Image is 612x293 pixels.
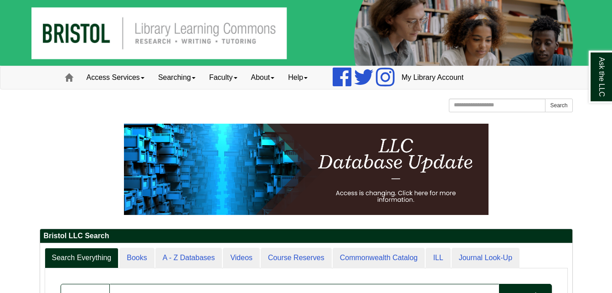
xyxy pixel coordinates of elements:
a: Books [119,248,154,268]
a: A - Z Databases [155,248,222,268]
a: Course Reserves [261,248,332,268]
a: My Library Account [395,66,470,89]
img: HTML tutorial [124,124,489,215]
a: Search Everything [45,248,119,268]
h2: Bristol LLC Search [40,229,572,243]
a: ILL [426,248,450,268]
a: Faculty [202,66,244,89]
a: Journal Look-Up [452,248,519,268]
a: Videos [223,248,260,268]
a: Commonwealth Catalog [333,248,425,268]
a: Access Services [80,66,151,89]
a: Help [281,66,314,89]
button: Search [545,99,572,112]
a: Searching [151,66,202,89]
a: About [244,66,282,89]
